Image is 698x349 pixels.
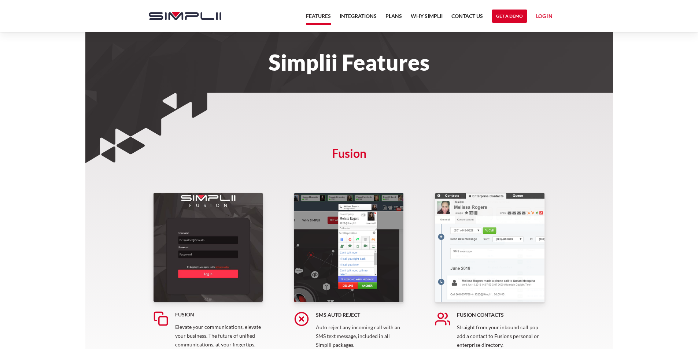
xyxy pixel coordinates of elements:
[536,12,553,23] a: Log in
[451,12,483,25] a: Contact US
[411,12,443,25] a: Why Simplii
[306,12,331,25] a: Features
[316,311,404,319] h5: SMS Auto Reject
[141,150,557,166] h5: Fusion
[492,10,527,23] a: Get a Demo
[385,12,402,25] a: Plans
[175,311,263,318] h5: Fusion
[149,12,221,20] img: Simplii
[340,12,377,25] a: Integrations
[141,54,557,70] h1: Simplii Features
[175,323,263,349] p: Elevate your communications, elevate your business. The future of unified communications, at your...
[457,311,545,319] h5: Fusion Contacts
